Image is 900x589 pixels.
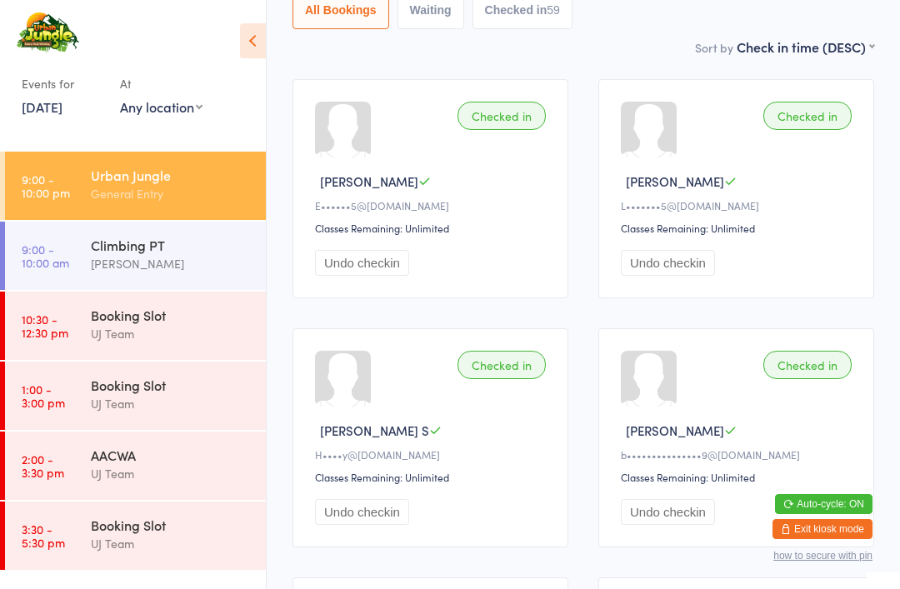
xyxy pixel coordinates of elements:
[22,312,68,339] time: 10:30 - 12:30 pm
[120,97,202,116] div: Any location
[91,376,252,394] div: Booking Slot
[621,499,715,525] button: Undo checkin
[91,184,252,203] div: General Entry
[91,324,252,343] div: UJ Team
[22,172,70,199] time: 9:00 - 10:00 pm
[22,97,62,116] a: [DATE]
[91,534,252,553] div: UJ Team
[621,221,857,235] div: Classes Remaining: Unlimited
[91,394,252,413] div: UJ Team
[621,250,715,276] button: Undo checkin
[22,70,103,97] div: Events for
[91,446,252,464] div: AACWA
[772,519,872,539] button: Exit kiosk mode
[5,152,266,220] a: 9:00 -10:00 pmUrban JungleGeneral Entry
[621,447,857,462] div: b•••••••••••••••9@[DOMAIN_NAME]
[315,447,551,462] div: H••••y@[DOMAIN_NAME]
[22,522,65,549] time: 3:30 - 5:30 pm
[22,382,65,409] time: 1:00 - 3:00 pm
[737,37,874,56] div: Check in time (DESC)
[5,292,266,360] a: 10:30 -12:30 pmBooking SlotUJ Team
[120,70,202,97] div: At
[775,494,872,514] button: Auto-cycle: ON
[91,306,252,324] div: Booking Slot
[320,422,429,439] span: [PERSON_NAME] S
[22,452,64,479] time: 2:00 - 3:30 pm
[621,470,857,484] div: Classes Remaining: Unlimited
[457,351,546,379] div: Checked in
[5,362,266,430] a: 1:00 -3:00 pmBooking SlotUJ Team
[91,464,252,483] div: UJ Team
[626,172,724,190] span: [PERSON_NAME]
[22,242,69,269] time: 9:00 - 10:00 am
[315,499,409,525] button: Undo checkin
[5,432,266,500] a: 2:00 -3:30 pmAACWAUJ Team
[91,236,252,254] div: Climbing PT
[91,516,252,534] div: Booking Slot
[17,12,79,53] img: Urban Jungle Indoor Rock Climbing
[91,166,252,184] div: Urban Jungle
[315,250,409,276] button: Undo checkin
[763,102,852,130] div: Checked in
[695,39,733,56] label: Sort by
[457,102,546,130] div: Checked in
[621,198,857,212] div: L•••••••5@[DOMAIN_NAME]
[5,222,266,290] a: 9:00 -10:00 amClimbing PT[PERSON_NAME]
[91,254,252,273] div: [PERSON_NAME]
[626,422,724,439] span: [PERSON_NAME]
[320,172,418,190] span: [PERSON_NAME]
[773,550,872,562] button: how to secure with pin
[763,351,852,379] div: Checked in
[315,198,551,212] div: E••••••5@[DOMAIN_NAME]
[547,3,560,17] div: 59
[5,502,266,570] a: 3:30 -5:30 pmBooking SlotUJ Team
[315,221,551,235] div: Classes Remaining: Unlimited
[315,470,551,484] div: Classes Remaining: Unlimited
